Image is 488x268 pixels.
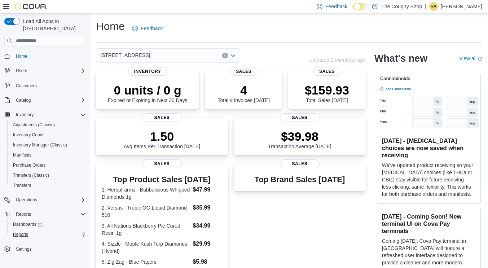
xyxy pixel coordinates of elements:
[217,83,269,103] div: Total # Invoices [DATE]
[1,244,89,254] button: Settings
[217,83,269,97] p: 4
[7,120,89,130] button: Adjustments (Classic)
[425,2,426,11] p: |
[193,240,222,248] dd: $29.99
[13,52,86,61] span: Home
[13,96,34,105] button: Catalog
[10,171,52,180] a: Transfers (Classic)
[7,229,89,240] button: Reports
[13,245,86,254] span: Settings
[10,161,86,170] span: Purchase Orders
[16,246,31,252] span: Settings
[10,131,47,139] a: Inventory Count
[124,129,200,144] p: 1.50
[13,142,67,148] span: Inventory Manager (Classic)
[1,80,89,91] button: Customers
[230,67,257,76] span: Sales
[10,151,86,159] span: Manifests
[102,175,222,184] h3: Top Product Sales [DATE]
[13,245,34,254] a: Settings
[431,2,437,11] span: RA
[10,151,34,159] a: Manifests
[13,195,86,204] span: Operations
[193,185,222,194] dd: $47.99
[10,120,58,129] a: Adjustments (Classic)
[10,131,86,139] span: Inventory Count
[13,122,55,128] span: Adjustments (Classic)
[10,181,34,190] a: Transfers
[280,113,320,122] span: Sales
[222,53,228,58] button: Clear input
[268,129,331,144] p: $39.98
[13,81,86,90] span: Customers
[13,110,86,119] span: Inventory
[102,186,190,201] dt: 1. HerbaFarms - Bubbalicious Whipped Diamonds 1g
[381,2,422,11] p: The Coughy Shop
[13,66,30,75] button: Users
[193,258,222,266] dd: $5.98
[230,53,236,58] button: Open list of options
[16,53,27,59] span: Home
[16,211,31,217] span: Reports
[1,195,89,205] button: Operations
[13,110,36,119] button: Inventory
[16,68,27,74] span: Users
[382,162,475,198] p: We've updated product receiving so your [MEDICAL_DATA] choices (like THCa or CBG) stay visible fo...
[7,160,89,170] button: Purchase Orders
[193,221,222,230] dd: $34.99
[129,21,166,36] a: Feedback
[7,219,89,229] a: Dashboards
[10,141,70,149] a: Inventory Manager (Classic)
[10,171,86,180] span: Transfers (Classic)
[16,83,37,89] span: Customers
[96,19,125,34] h1: Home
[128,67,167,76] span: Inventory
[305,83,349,103] div: Total Sales [DATE]
[7,130,89,140] button: Inventory Count
[255,175,345,184] h3: Top Brand Sales [DATE]
[478,57,482,61] svg: External link
[459,56,482,61] a: View allExternal link
[13,221,42,227] span: Dashboards
[100,51,150,60] span: [STREET_ADDRESS]
[268,129,331,149] div: Transaction Average [DATE]
[1,110,89,120] button: Inventory
[16,112,34,118] span: Inventory
[13,66,86,75] span: Users
[13,52,30,61] a: Home
[10,161,49,170] a: Purchase Orders
[102,222,190,237] dt: 3. All Nations Blackberry Pie Cured Resin 1g
[441,2,482,11] p: [PERSON_NAME]
[374,53,427,64] h2: What's new
[7,140,89,150] button: Inventory Manager (Classic)
[10,230,86,239] span: Reports
[7,180,89,190] button: Transfers
[10,230,31,239] a: Reports
[310,57,366,63] p: Updated 1 minute(s) ago
[108,83,188,103] div: Expired or Expiring in Next 30 Days
[313,67,340,76] span: Sales
[20,18,86,32] span: Load All Apps in [GEOGRAPHIC_DATA]
[1,51,89,61] button: Home
[124,129,200,149] div: Avg Items Per Transaction [DATE]
[13,96,86,105] span: Catalog
[13,132,44,138] span: Inventory Count
[13,82,40,90] a: Customers
[10,120,86,129] span: Adjustments (Classic)
[1,66,89,76] button: Users
[108,83,188,97] p: 0 units / 0 g
[102,204,190,219] dt: 2. Versus - Tropic OG Liquid Diamond 510
[1,95,89,105] button: Catalog
[305,83,349,97] p: $159.93
[13,195,40,204] button: Operations
[10,220,86,229] span: Dashboards
[142,159,182,168] span: Sales
[141,25,163,32] span: Feedback
[382,137,475,159] h3: [DATE] - [MEDICAL_DATA] choices are now saved when receiving
[102,240,190,255] dt: 4. Sizzle - Maple Kush Terp Diamonds (Hybrid)
[1,209,89,219] button: Reports
[142,113,182,122] span: Sales
[102,258,190,265] dt: 5. Zig Zag - Blue Papers
[193,203,222,212] dd: $35.99
[353,3,368,10] input: Dark Mode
